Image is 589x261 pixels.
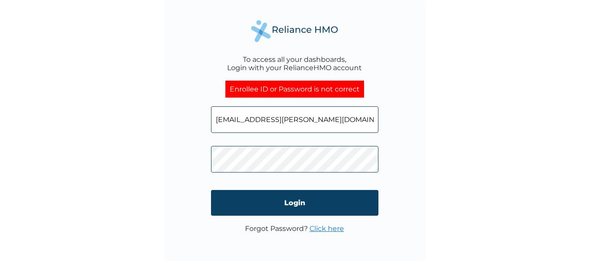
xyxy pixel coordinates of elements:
div: To access all your dashboards, Login with your RelianceHMO account [227,55,362,72]
img: Reliance Health's Logo [251,20,338,42]
input: Email address or HMO ID [211,106,378,133]
div: Enrollee ID or Password is not correct [225,81,364,98]
a: Click here [310,224,344,233]
p: Forgot Password? [245,224,344,233]
input: Login [211,190,378,216]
